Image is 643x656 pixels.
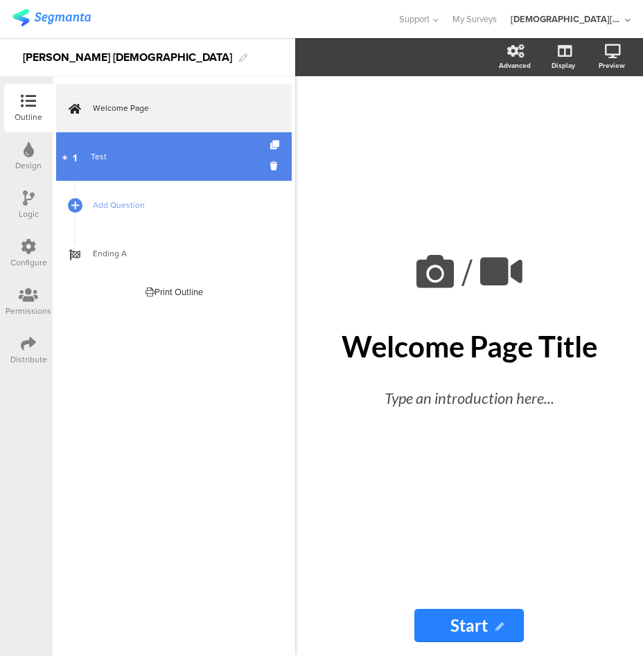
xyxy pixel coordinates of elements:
[91,150,256,163] div: Test
[19,208,39,220] div: Logic
[93,198,270,212] span: Add Question
[56,132,292,181] a: 1 Test
[270,159,282,172] i: Delete
[93,247,270,260] span: Ending A
[56,84,292,132] a: Welcome Page
[146,285,203,299] div: Print Outline
[6,305,51,317] div: Permissions
[12,9,91,26] img: segmanta logo
[344,387,594,409] div: Type an introduction here...
[93,101,270,115] span: Welcome Page
[330,329,608,364] p: Welcome Page Title
[10,353,47,366] div: Distribute
[414,609,524,642] input: Start
[15,159,42,172] div: Design
[23,46,232,69] div: [PERSON_NAME] [DEMOGRAPHIC_DATA]
[73,149,77,164] span: 1
[599,60,625,71] div: Preview
[10,256,47,269] div: Configure
[499,60,531,71] div: Advanced
[511,12,622,26] div: [DEMOGRAPHIC_DATA][DATE]
[399,12,430,26] span: Support
[552,60,575,71] div: Display
[56,229,292,278] a: Ending A
[270,141,282,150] i: Duplicate
[15,111,42,123] div: Outline
[461,245,473,300] span: /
